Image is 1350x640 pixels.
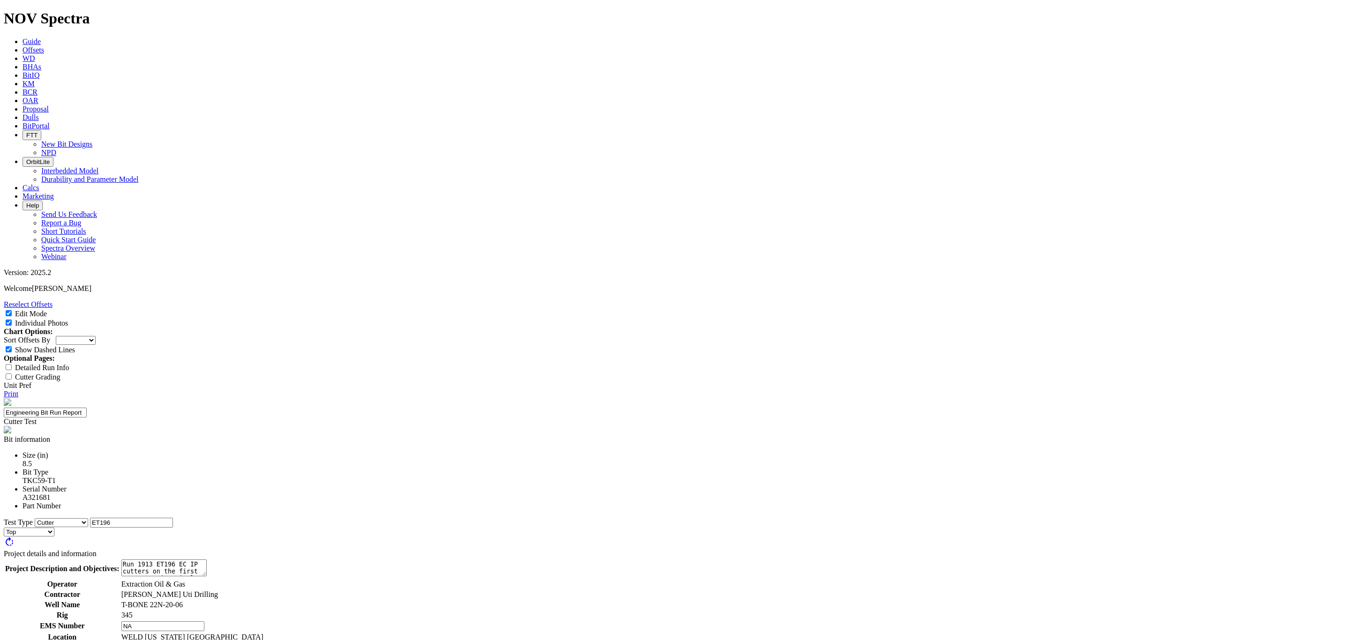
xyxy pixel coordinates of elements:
[5,590,120,599] th: Contractor
[121,590,264,599] td: [PERSON_NAME] Uti Drilling
[22,80,35,88] a: KM
[22,54,35,62] a: WD
[41,149,56,156] a: NPD
[41,227,86,235] a: Short Tutorials
[22,63,41,71] a: BHAs
[22,485,1346,493] div: Serial Number
[41,236,96,244] a: Quick Start Guide
[22,71,39,79] a: BitIQ
[15,319,68,327] label: Individual Photos
[121,610,264,620] td: 345
[15,364,69,372] label: Detailed Run Info
[4,327,52,335] strong: Chart Options:
[4,541,15,549] a: rotate_right
[4,336,50,344] label: Sort Offsets By
[90,518,173,528] input: Comments/Cutter Type
[41,167,98,175] a: Interbedded Model
[4,518,33,526] label: Test Type
[22,97,38,104] a: OAR
[15,373,60,381] label: Cutter Grading
[26,132,37,139] span: FTT
[4,536,15,548] span: rotate_right
[4,300,52,308] a: Reselect Offsets
[4,10,1346,27] h1: NOV Spectra
[22,476,1346,485] div: TKC59-T1
[22,46,44,54] a: Offsets
[22,122,50,130] a: BitPortal
[22,460,1346,468] div: 8.5
[26,202,39,209] span: Help
[41,210,97,218] a: Send Us Feedback
[22,113,39,121] a: Dulls
[4,284,1346,293] p: Welcome
[22,157,53,167] button: OrbitLite
[22,502,1346,510] div: Part Number
[22,130,41,140] button: FTT
[4,426,11,433] img: spectra-logo.8771a380.png
[22,37,41,45] a: Guide
[4,390,18,398] a: Print
[4,435,1346,444] div: Bit information
[5,600,120,610] th: Well Name
[121,580,264,589] td: Extraction Oil & Gas
[41,219,81,227] a: Report a Bug
[41,175,139,183] a: Durability and Parameter Model
[22,468,1346,476] div: Bit Type
[4,268,1346,277] div: Version: 2025.2
[22,105,49,113] a: Proposal
[15,346,75,354] label: Show Dashed Lines
[4,398,11,406] img: NOV_WT_RH_Logo_Vert_RGB_F.d63d51a4.png
[5,610,120,620] th: Rig
[5,621,120,632] th: EMS Number
[4,417,1346,426] div: Cutter Test
[4,550,1346,558] div: Project details and information
[22,201,43,210] button: Help
[4,408,87,417] input: Click to edit report title
[32,284,91,292] span: [PERSON_NAME]
[26,158,50,165] span: OrbitLite
[41,244,95,252] a: Spectra Overview
[22,184,39,192] a: Calcs
[22,88,37,96] a: BCR
[4,354,55,362] strong: Optional Pages:
[22,493,1346,502] div: A321681
[4,381,31,389] a: Unit Pref
[22,192,54,200] a: Marketing
[121,600,264,610] td: T-BONE 22N-20-06
[41,140,92,148] a: New Bit Designs
[15,310,47,318] label: Edit Mode
[4,398,1346,435] report-header: 'Engineering Bit Run Report'
[5,559,120,579] th: Project Description and Objectives:
[22,451,1346,460] div: Size (in)
[5,580,120,589] th: Operator
[41,253,67,260] a: Webinar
